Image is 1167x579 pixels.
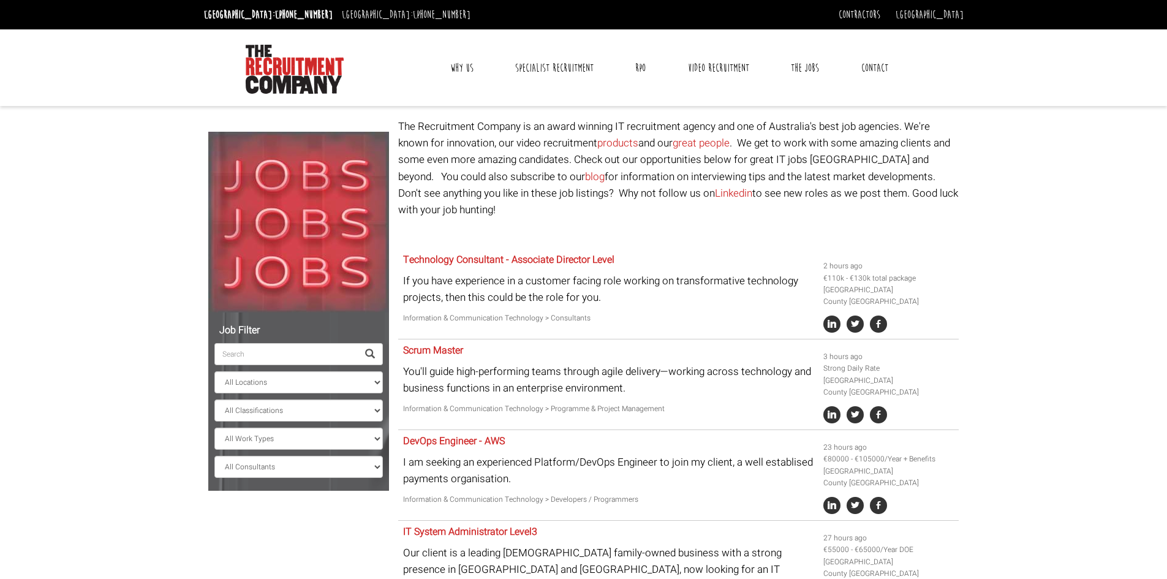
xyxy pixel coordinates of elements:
a: Specialist Recruitment [506,53,603,83]
img: Jobs, Jobs, Jobs [208,132,389,312]
a: Technology Consultant - Associate Director Level [403,252,614,267]
a: [PHONE_NUMBER] [275,8,333,21]
a: [PHONE_NUMBER] [413,8,470,21]
li: [GEOGRAPHIC_DATA]: [201,5,336,25]
a: RPO [626,53,655,83]
li: 2 hours ago [823,260,954,272]
a: products [597,135,638,151]
a: great people [673,135,730,151]
a: Linkedin [715,186,752,201]
a: blog [585,169,605,184]
a: Why Us [441,53,483,83]
p: The Recruitment Company is an award winning IT recruitment agency and one of Australia's best job... [398,118,959,218]
a: Video Recruitment [679,53,758,83]
li: [GEOGRAPHIC_DATA]: [339,5,474,25]
a: Contractors [839,8,880,21]
input: Search [214,343,358,365]
h5: Job Filter [214,325,383,336]
a: Contact [852,53,897,83]
a: The Jobs [782,53,828,83]
img: The Recruitment Company [246,45,344,94]
a: [GEOGRAPHIC_DATA] [896,8,964,21]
